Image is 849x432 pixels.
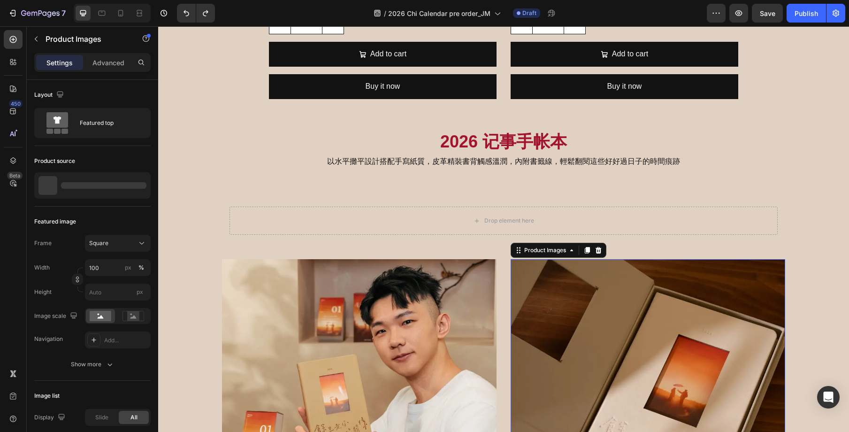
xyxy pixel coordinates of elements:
[787,4,826,23] button: Publish
[138,263,144,272] div: %
[34,356,151,373] button: Show more
[34,288,52,296] label: Height
[795,8,818,18] div: Publish
[85,235,151,252] button: Square
[34,335,63,343] div: Navigation
[111,104,580,128] h2: Rich Text Editor. Editing area: main
[61,8,66,19] p: 7
[177,4,215,23] div: Undo/Redo
[34,310,79,323] div: Image scale
[125,263,131,272] div: px
[92,58,124,68] p: Advanced
[34,411,67,424] div: Display
[34,217,76,226] div: Featured image
[112,105,579,127] p: 2026 记事手帐本
[454,21,490,35] div: Add to cart
[364,220,410,228] div: Product Images
[71,360,115,369] div: Show more
[136,262,147,273] button: px
[522,9,536,17] span: Draft
[760,9,775,17] span: Save
[130,413,138,422] span: All
[4,4,70,23] button: 7
[46,58,73,68] p: Settings
[34,157,75,165] div: Product source
[34,263,50,272] label: Width
[34,89,66,101] div: Layout
[137,288,143,295] span: px
[817,386,840,409] div: Open Intercom Messenger
[104,336,148,345] div: Add...
[158,26,849,432] iframe: Design area
[7,172,23,179] div: Beta
[752,4,783,23] button: Save
[85,259,151,276] input: px%
[352,48,580,73] button: Buy it now
[112,129,579,142] p: 以水平攤平設計搭配手寫紙質，皮革精裝書背觸感溫潤，內附書籤線，輕鬆翻閱這些好好過日子的時間痕跡
[384,8,386,18] span: /
[122,262,134,273] button: %
[34,239,52,247] label: Frame
[207,54,242,67] div: Buy it now
[85,284,151,301] input: px
[388,8,490,18] span: 2026 Chi Calendar pre order_JM
[9,100,23,108] div: 450
[95,413,108,422] span: Slide
[46,33,125,45] p: Product Images
[89,239,108,247] span: Square
[34,392,60,400] div: Image list
[326,191,376,198] div: Drop element here
[449,54,484,67] div: Buy it now
[352,15,580,40] button: Add to cart
[80,112,137,134] div: Featured top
